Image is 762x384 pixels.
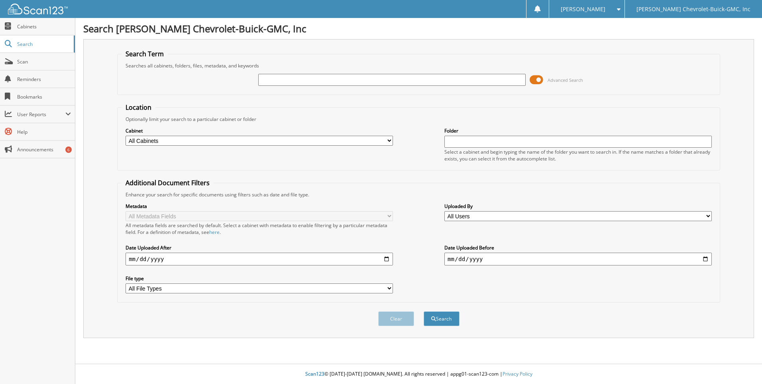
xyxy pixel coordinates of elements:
[561,7,605,12] span: [PERSON_NAME]
[636,7,750,12] span: [PERSON_NAME] Chevrolet-Buick-GMC, Inc
[378,311,414,326] button: Clear
[126,244,393,251] label: Date Uploaded After
[209,229,220,236] a: here
[17,93,71,100] span: Bookmarks
[17,129,71,135] span: Help
[122,49,168,58] legend: Search Term
[122,116,716,123] div: Optionally limit your search to a particular cabinet or folder
[503,370,532,377] a: Privacy Policy
[444,244,712,251] label: Date Uploaded Before
[444,127,712,134] label: Folder
[17,23,71,30] span: Cabinets
[17,111,65,118] span: User Reports
[8,4,68,14] img: scan123-logo-white.svg
[17,41,70,48] span: Search
[126,203,393,210] label: Metadata
[424,311,460,326] button: Search
[722,346,762,384] iframe: Chat Widget
[126,222,393,236] div: All metadata fields are searched by default. Select a cabinet with metadata to enable filtering b...
[444,253,712,265] input: end
[83,22,754,35] h1: Search [PERSON_NAME] Chevrolet-Buick-GMC, Inc
[75,364,762,384] div: © [DATE]-[DATE] [DOMAIN_NAME]. All rights reserved | appg01-scan123-com |
[444,148,712,162] div: Select a cabinet and begin typing the name of the folder you want to search in. If the name match...
[17,76,71,83] span: Reminders
[17,58,71,65] span: Scan
[126,275,393,282] label: File type
[126,253,393,265] input: start
[122,62,716,69] div: Searches all cabinets, folders, files, metadata, and keywords
[122,191,716,198] div: Enhance your search for specific documents using filters such as date and file type.
[65,146,72,153] div: 6
[122,178,214,187] legend: Additional Document Filters
[305,370,324,377] span: Scan123
[548,77,583,83] span: Advanced Search
[444,203,712,210] label: Uploaded By
[126,127,393,134] label: Cabinet
[122,103,155,112] legend: Location
[17,146,71,153] span: Announcements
